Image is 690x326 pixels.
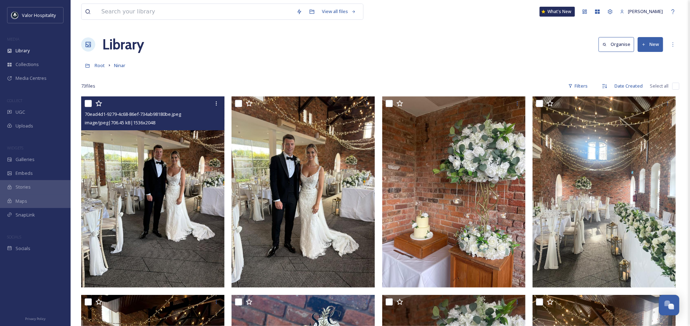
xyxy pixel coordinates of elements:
[16,156,35,163] span: Galleries
[95,61,105,70] a: Root
[16,123,33,129] span: Uploads
[318,5,360,18] a: View all files
[81,83,95,89] span: 73 file s
[16,170,33,177] span: Embeds
[85,111,181,117] span: 70ead4d1-9279-4c68-86ef-734ab98180be.jpeg
[25,314,46,322] a: Privacy Policy
[95,62,105,69] span: Root
[617,5,667,18] a: [PERSON_NAME]
[16,47,30,54] span: Library
[650,83,669,89] span: Select all
[114,61,125,70] a: Ninar
[540,7,575,17] a: What's New
[98,4,293,19] input: Search your library
[16,184,31,190] span: Stories
[16,198,27,205] span: Maps
[599,37,634,52] button: Organise
[382,96,526,288] img: 783bb444-e14a-462a-9a1f-3d92bbfcaf80.jpeg
[16,61,39,68] span: Collections
[81,96,224,288] img: 70ead4d1-9279-4c68-86ef-734ab98180be.jpeg
[533,96,676,288] img: f3980848-4940-425a-a9c2-a1ec00b04610.jpeg
[599,37,638,52] a: Organise
[11,12,18,19] img: images
[628,8,663,14] span: [PERSON_NAME]
[16,212,35,218] span: SnapLink
[659,295,679,315] button: Open Chat
[16,245,30,252] span: Socials
[7,234,21,239] span: SOCIALS
[114,62,125,69] span: Ninar
[16,109,25,115] span: UGC
[85,119,155,126] span: image/jpeg | 706.45 kB | 1536 x 2048
[232,96,375,288] img: 233e207c-a72f-4572-b410-ec42f06087f2.jpeg
[7,98,22,103] span: COLLECT
[7,145,23,150] span: WIDGETS
[22,12,56,18] span: Valor Hospitality
[16,75,47,82] span: Media Centres
[565,79,591,93] div: Filters
[611,79,647,93] div: Date Created
[7,36,19,42] span: MEDIA
[638,37,663,52] button: New
[25,316,46,321] span: Privacy Policy
[102,34,144,55] a: Library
